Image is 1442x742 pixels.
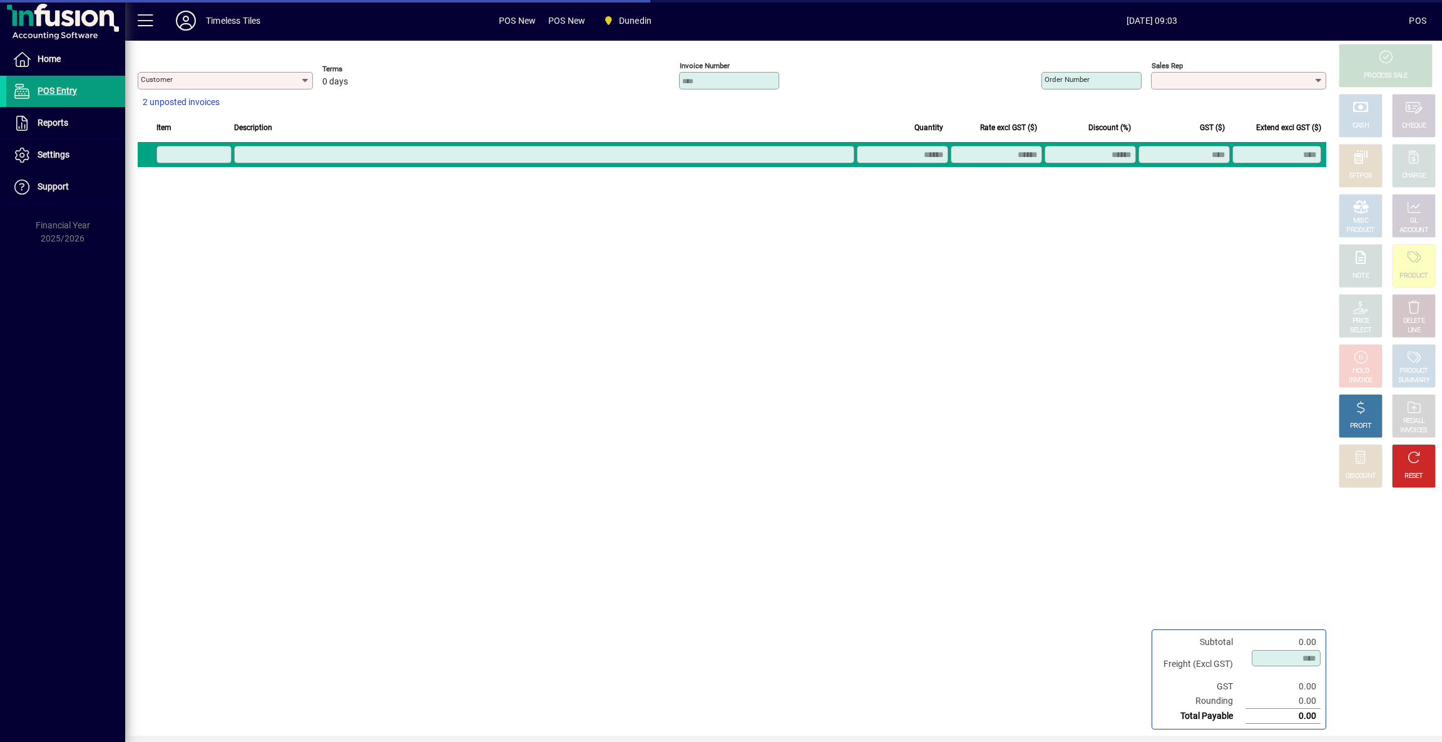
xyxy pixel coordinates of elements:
[1157,709,1245,724] td: Total Payable
[322,65,397,73] span: Terms
[1245,709,1321,724] td: 0.00
[38,150,69,160] span: Settings
[980,121,1037,135] span: Rate excl GST ($)
[1409,11,1426,31] div: POS
[1403,417,1425,426] div: RECALL
[166,9,206,32] button: Profile
[1353,317,1369,326] div: PRICE
[1399,272,1428,281] div: PRODUCT
[1353,121,1369,131] div: CASH
[1402,121,1426,131] div: CHEQUE
[143,96,220,109] span: 2 unposted invoices
[1353,216,1368,226] div: MISC
[619,11,652,31] span: Dunedin
[6,108,125,139] a: Reports
[1152,61,1183,70] mat-label: Sales rep
[680,61,730,70] mat-label: Invoice number
[1398,376,1429,385] div: SUMMARY
[38,118,68,128] span: Reports
[1045,75,1090,84] mat-label: Order number
[895,11,1409,31] span: [DATE] 09:03
[1364,71,1408,81] div: PROCESS SALE
[1349,171,1373,181] div: EFTPOS
[1157,635,1245,649] td: Subtotal
[499,11,536,31] span: POS New
[322,77,348,87] span: 0 days
[1346,472,1376,481] div: DISCOUNT
[1410,216,1418,226] div: GL
[1400,426,1427,435] div: INVOICES
[1353,367,1369,376] div: HOLD
[1346,226,1374,235] div: PRODUCT
[38,54,61,64] span: Home
[914,121,943,135] span: Quantity
[138,91,225,114] button: 2 unposted invoices
[598,9,657,32] span: Dunedin
[156,121,171,135] span: Item
[206,11,260,31] div: Timeless Tiles
[548,11,585,31] span: POS New
[6,171,125,203] a: Support
[1408,326,1420,335] div: LINE
[1349,376,1372,385] div: INVOICE
[1256,121,1321,135] span: Extend excl GST ($)
[1245,679,1321,694] td: 0.00
[1157,649,1245,679] td: Freight (Excl GST)
[1200,121,1225,135] span: GST ($)
[234,121,272,135] span: Description
[1088,121,1131,135] span: Discount (%)
[1350,326,1372,335] div: SELECT
[1399,367,1428,376] div: PRODUCT
[1399,226,1428,235] div: ACCOUNT
[1157,679,1245,694] td: GST
[1402,171,1426,181] div: CHARGE
[1157,694,1245,709] td: Rounding
[1350,422,1371,431] div: PROFIT
[1404,472,1423,481] div: RESET
[38,86,77,96] span: POS Entry
[1353,272,1369,281] div: NOTE
[38,181,69,191] span: Support
[1245,694,1321,709] td: 0.00
[1245,635,1321,649] td: 0.00
[6,140,125,171] a: Settings
[141,75,173,84] mat-label: Customer
[6,44,125,75] a: Home
[1403,317,1424,326] div: DELETE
